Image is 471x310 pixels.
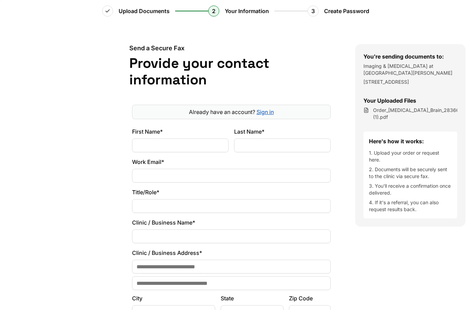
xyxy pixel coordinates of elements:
[129,44,333,52] h2: Send a Secure Fax
[369,166,452,180] li: 2. Documents will be securely sent to the clinic via secure fax.
[363,96,457,105] h3: Your Uploaded Files
[369,183,452,196] li: 3. You'll receive a confirmation once delivered.
[132,158,331,166] label: Work Email*
[208,6,219,17] div: 2
[289,294,331,302] label: Zip Code
[132,294,216,302] label: City
[363,63,457,76] p: Imaging & [MEDICAL_DATA] at [GEOGRAPHIC_DATA][PERSON_NAME]
[119,7,170,15] span: Upload Documents
[225,7,269,15] span: Your Information
[308,6,319,17] div: 3
[373,107,457,121] span: Order_MRI_Brain_28366 (1).pdf
[369,137,452,145] h4: Here's how it works:
[234,127,331,136] label: Last Name*
[363,52,457,61] h3: You're sending documents to:
[221,294,283,302] label: State
[324,7,369,15] span: Create Password
[129,55,333,88] h1: Provide your contact information
[135,108,328,116] p: Already have an account?
[363,79,457,85] p: [STREET_ADDRESS]
[369,149,452,163] li: 1. Upload your order or request here.
[132,127,229,136] label: First Name*
[132,249,331,257] label: Clinic / Business Address*
[132,188,331,196] label: Title/Role*
[132,218,331,227] label: Clinic / Business Name*
[257,108,274,115] a: Sign in
[369,199,452,213] li: 4. If it's a referral, you can also request results back.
